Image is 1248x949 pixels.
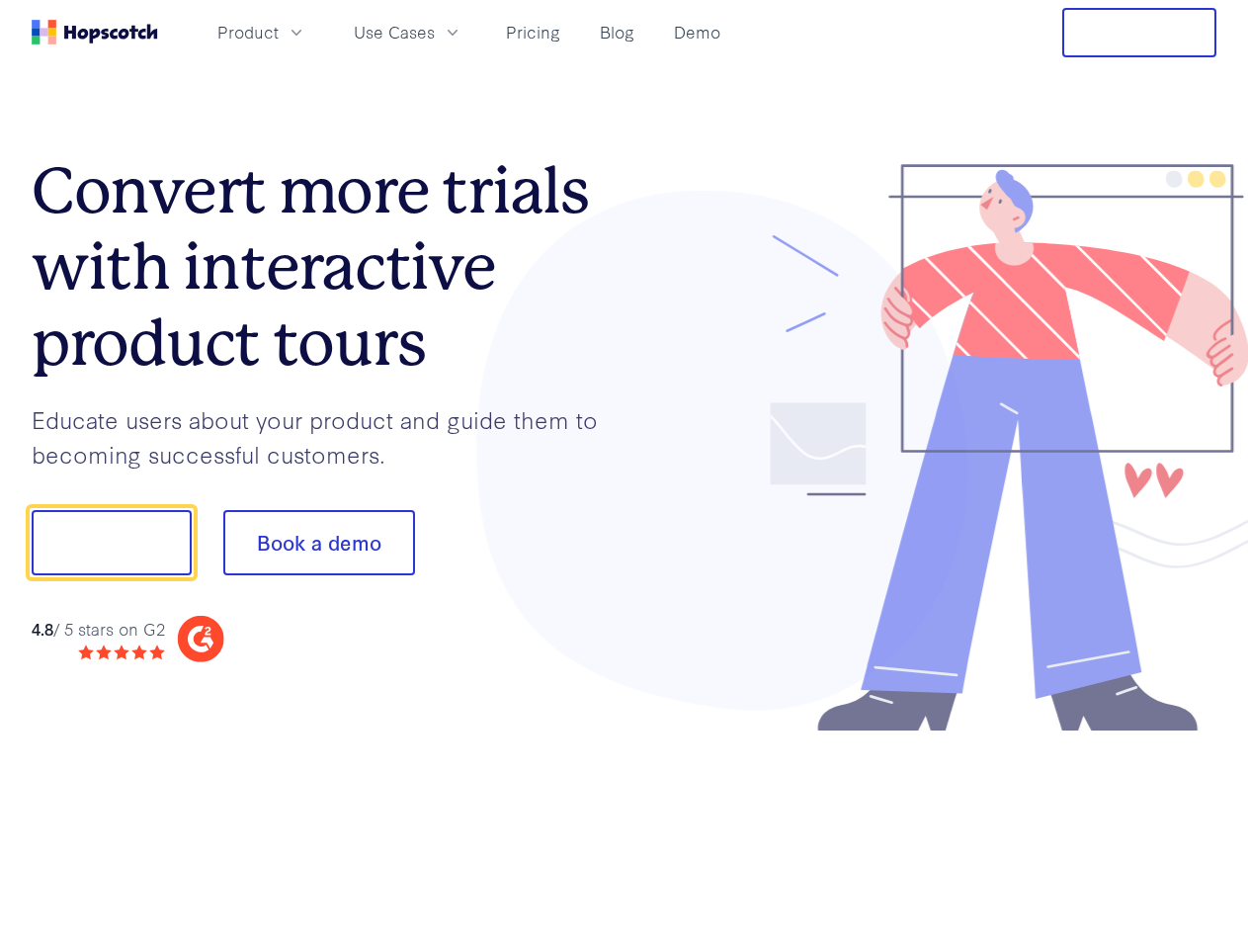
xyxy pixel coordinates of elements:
[32,617,53,640] strong: 4.8
[342,16,474,48] button: Use Cases
[498,16,568,48] a: Pricing
[32,402,624,471] p: Educate users about your product and guide them to becoming successful customers.
[666,16,728,48] a: Demo
[592,16,642,48] a: Blog
[32,510,192,575] button: Show me!
[223,510,415,575] button: Book a demo
[32,20,158,44] a: Home
[206,16,318,48] button: Product
[217,20,279,44] span: Product
[1062,8,1216,57] button: Free Trial
[32,617,165,642] div: / 5 stars on G2
[32,153,624,381] h1: Convert more trials with interactive product tours
[354,20,435,44] span: Use Cases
